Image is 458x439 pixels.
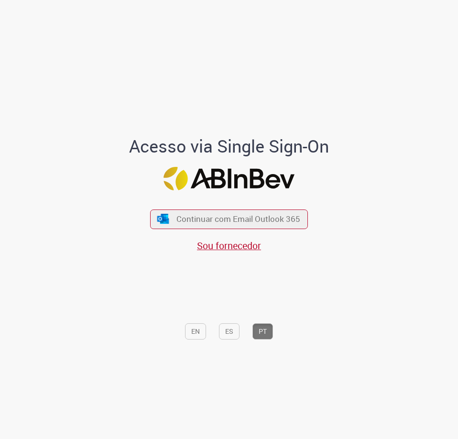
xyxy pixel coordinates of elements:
[197,239,261,252] a: Sou fornecedor
[219,324,240,340] button: ES
[150,209,308,229] button: ícone Azure/Microsoft 360 Continuar com Email Outlook 365
[176,214,300,225] span: Continuar com Email Outlook 365
[164,167,294,190] img: Logo ABInBev
[57,137,401,156] h1: Acesso via Single Sign-On
[252,324,273,340] button: PT
[185,324,206,340] button: EN
[156,214,170,224] img: ícone Azure/Microsoft 360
